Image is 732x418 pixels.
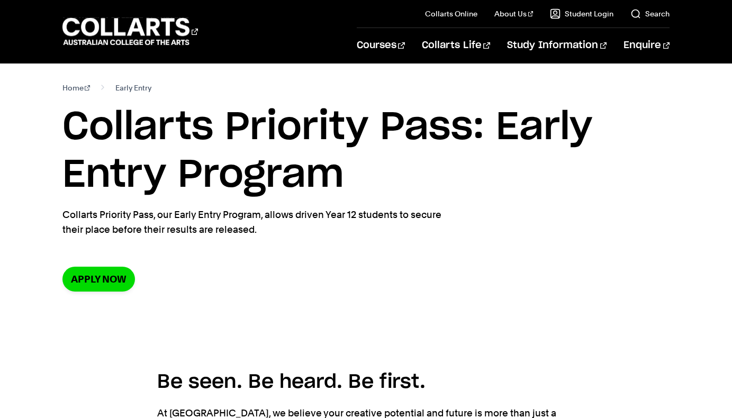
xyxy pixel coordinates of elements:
[62,104,670,199] h1: Collarts Priority Pass: Early Entry Program
[630,8,670,19] a: Search
[62,207,449,237] p: Collarts Priority Pass, our Early Entry Program, allows driven Year 12 students to secure their p...
[550,8,613,19] a: Student Login
[62,267,135,292] a: Apply now
[425,8,477,19] a: Collarts Online
[507,28,607,63] a: Study Information
[623,28,670,63] a: Enquire
[357,28,405,63] a: Courses
[115,80,151,95] span: Early Entry
[62,16,198,47] div: Go to homepage
[157,372,426,392] span: Be seen. Be heard. Be first.
[422,28,490,63] a: Collarts Life
[62,80,91,95] a: Home
[494,8,534,19] a: About Us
